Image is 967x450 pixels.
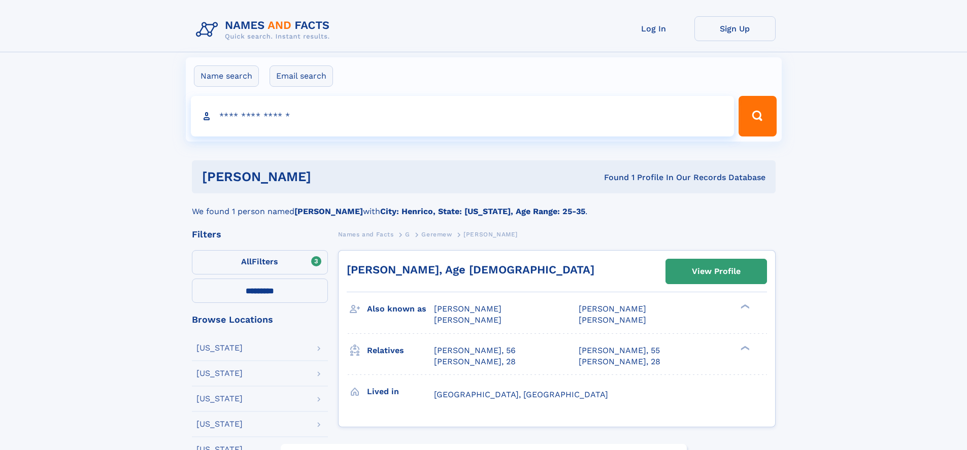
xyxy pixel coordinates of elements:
[338,228,394,240] a: Names and Facts
[613,16,694,41] a: Log In
[579,304,646,314] span: [PERSON_NAME]
[202,170,458,183] h1: [PERSON_NAME]
[579,315,646,325] span: [PERSON_NAME]
[367,342,434,359] h3: Relatives
[692,260,741,283] div: View Profile
[405,231,410,238] span: G
[192,250,328,274] label: Filters
[367,300,434,318] h3: Also known as
[347,263,594,276] a: [PERSON_NAME], Age [DEMOGRAPHIC_DATA]
[196,420,243,428] div: [US_STATE]
[196,369,243,377] div: [US_STATE]
[434,315,502,325] span: [PERSON_NAME]
[434,345,516,356] a: [PERSON_NAME], 56
[192,315,328,324] div: Browse Locations
[738,303,750,310] div: ❯
[738,344,750,351] div: ❯
[196,395,243,403] div: [US_STATE]
[421,228,452,240] a: Geremew
[434,390,608,399] span: [GEOGRAPHIC_DATA], [GEOGRAPHIC_DATA]
[463,231,518,238] span: [PERSON_NAME]
[241,257,252,266] span: All
[192,16,338,44] img: Logo Names and Facts
[579,345,660,356] a: [PERSON_NAME], 55
[380,206,585,216] b: City: Henrico, State: [US_STATE], Age Range: 25-35
[739,96,776,136] button: Search Button
[192,193,776,218] div: We found 1 person named with .
[191,96,735,136] input: search input
[192,230,328,239] div: Filters
[457,172,765,183] div: Found 1 Profile In Our Records Database
[196,344,243,352] div: [US_STATE]
[367,383,434,400] h3: Lived in
[270,65,333,87] label: Email search
[194,65,259,87] label: Name search
[421,231,452,238] span: Geremew
[405,228,410,240] a: G
[666,259,766,284] a: View Profile
[579,356,660,367] a: [PERSON_NAME], 28
[694,16,776,41] a: Sign Up
[294,206,363,216] b: [PERSON_NAME]
[434,304,502,314] span: [PERSON_NAME]
[434,356,516,367] a: [PERSON_NAME], 28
